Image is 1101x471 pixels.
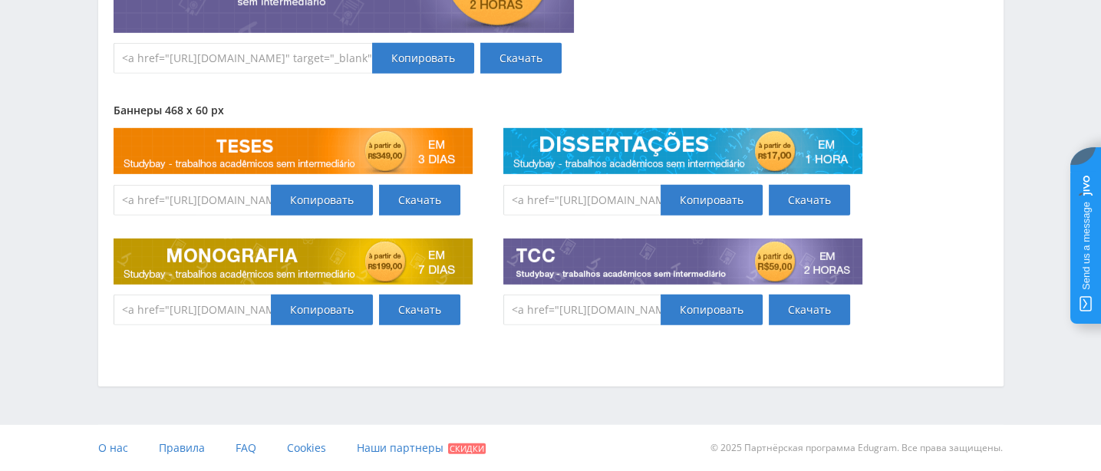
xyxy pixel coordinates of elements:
[769,295,850,325] a: Скачать
[372,43,474,74] div: Копировать
[558,425,1003,471] div: © 2025 Партнёрская программа Edugram. Все права защищены.
[379,295,460,325] a: Скачать
[661,295,763,325] div: Копировать
[159,425,205,471] a: Правила
[661,185,763,216] div: Копировать
[271,185,373,216] div: Копировать
[114,104,988,117] div: Баннеры 468 x 60 px
[287,440,326,455] span: Cookies
[357,425,486,471] a: Наши партнеры Скидки
[98,425,128,471] a: О нас
[114,128,473,174] img: Динамический баннер
[379,185,460,216] a: Скачать
[271,295,373,325] div: Копировать
[98,440,128,455] span: О нас
[287,425,326,471] a: Cookies
[236,440,256,455] span: FAQ
[357,440,443,455] span: Наши партнеры
[480,43,562,74] a: Скачать
[503,128,862,174] img: Динамический баннер
[503,239,862,285] img: Динамический баннер
[159,440,205,455] span: Правила
[114,239,473,285] img: Динамический баннер
[236,425,256,471] a: FAQ
[448,443,486,454] span: Скидки
[769,185,850,216] a: Скачать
